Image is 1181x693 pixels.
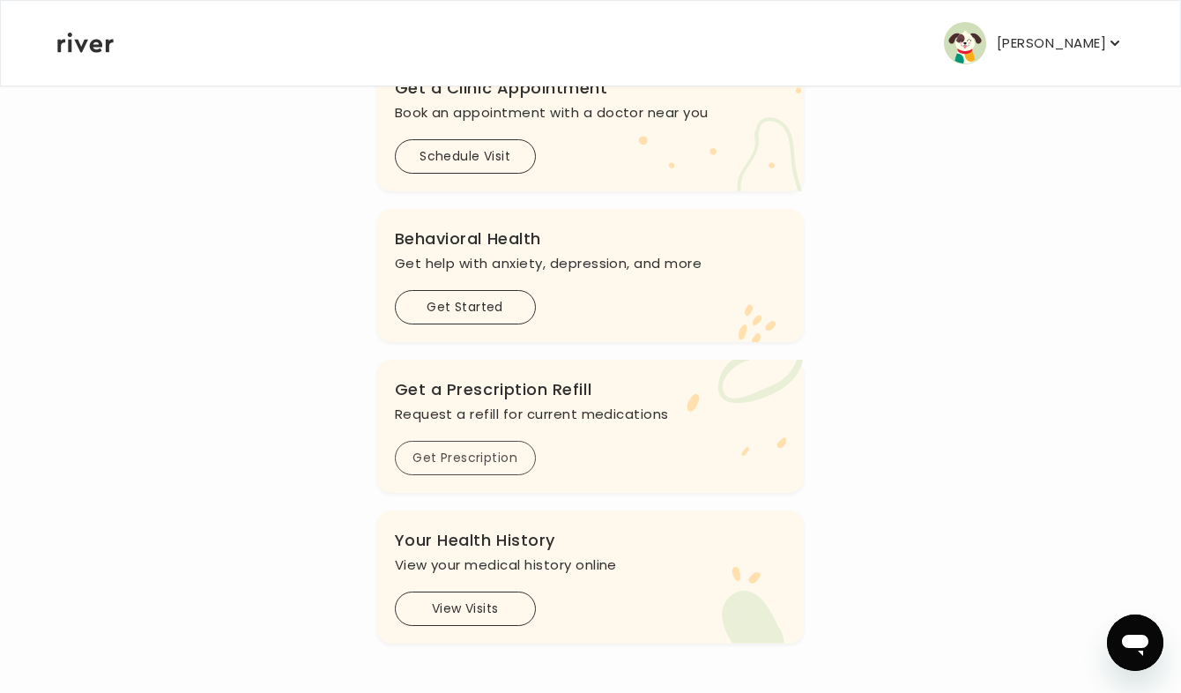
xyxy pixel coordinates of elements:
iframe: Button to launch messaging window [1107,615,1163,671]
p: Book an appointment with a doctor near you [395,101,787,125]
h3: Get a Clinic Appointment [395,76,787,101]
button: Get Prescription [395,441,536,475]
button: Get Started [395,290,536,324]
h3: Your Health History [395,528,787,553]
h3: Behavioral Health [395,227,787,251]
p: [PERSON_NAME] [997,31,1106,56]
p: Request a refill for current medications [395,402,787,427]
p: View your medical history online [395,553,787,577]
h3: Get a Prescription Refill [395,377,787,402]
button: View Visits [395,592,536,626]
p: Get help with anxiety, depression, and more [395,251,787,276]
button: Schedule Visit [395,139,536,174]
button: user avatar[PERSON_NAME] [944,22,1124,64]
img: user avatar [944,22,986,64]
